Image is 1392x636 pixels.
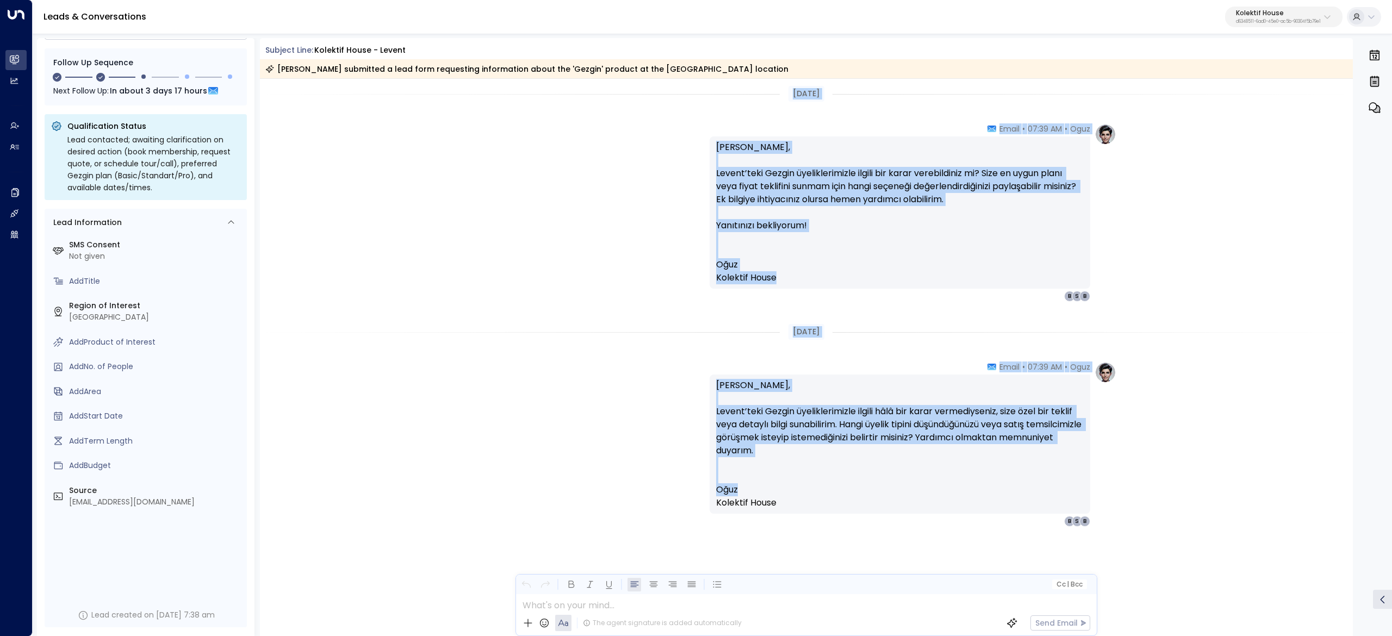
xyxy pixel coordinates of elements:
button: Redo [538,578,552,591]
div: [EMAIL_ADDRESS][DOMAIN_NAME] [69,496,243,508]
a: Leads & Conversations [43,10,146,23]
p: [PERSON_NAME], Levent’teki Gezgin üyeliklerimizle ilgili hâlâ bir karar vermediyseniz, size özel ... [716,379,1084,470]
div: AddBudget [69,460,243,471]
span: Email [999,123,1020,134]
p: d6348511-6ad0-45e0-ac5b-90304f5b79e1 [1236,20,1321,24]
span: • [1022,361,1025,372]
div: Kolektif House - Levent [314,45,406,56]
p: [PERSON_NAME], Levent’teki Gezgin üyeliklerimizle ilgili bir karar verebildiniz mi? Size en uygun... [716,141,1084,245]
div: AddNo. of People [69,361,243,372]
div: B [1064,516,1075,527]
p: Qualification Status [67,121,240,132]
span: Oguz [1070,123,1090,134]
span: In about 3 days 17 hours [110,85,207,97]
div: Not given [69,251,243,262]
span: Oğuz [716,258,738,271]
div: The agent signature is added automatically [583,618,742,628]
span: Cc Bcc [1056,581,1082,588]
span: Oğuz [716,483,738,496]
div: [DATE] [788,86,824,102]
span: Oguz [1070,361,1090,372]
div: Next Follow Up: [53,85,238,97]
span: • [1065,123,1067,134]
span: 07:39 AM [1028,361,1062,372]
div: S [1072,291,1083,302]
div: [GEOGRAPHIC_DATA] [69,311,243,323]
span: • [1022,123,1025,134]
span: Email [999,361,1020,372]
div: B [1079,516,1090,527]
div: B [1064,291,1075,302]
div: B [1079,291,1090,302]
div: AddTitle [69,276,243,287]
div: S [1072,516,1083,527]
span: | [1067,581,1069,588]
img: profile-logo.png [1095,123,1116,145]
div: Follow Up Sequence [53,57,238,68]
div: Lead Information [49,217,122,228]
div: AddTerm Length [69,435,243,447]
label: Region of Interest [69,300,243,311]
span: • [1065,361,1067,372]
div: Lead created on [DATE] 7:38 am [91,609,215,621]
label: SMS Consent [69,239,243,251]
button: Cc|Bcc [1052,579,1086,590]
span: Subject Line: [265,45,313,55]
div: Lead contacted; awaiting clarification on desired action (book membership, request quote, or sche... [67,134,240,194]
span: Kolektif House [716,271,776,284]
p: Kolektif House [1236,10,1321,16]
div: AddArea [69,386,243,397]
div: [PERSON_NAME] submitted a lead form requesting information about the 'Gezgin' product at the [GEO... [265,64,788,74]
span: Kolektif House [716,496,776,509]
label: Source [69,485,243,496]
div: AddStart Date [69,410,243,422]
button: Kolektif Housed6348511-6ad0-45e0-ac5b-90304f5b79e1 [1225,7,1343,27]
img: profile-logo.png [1095,361,1116,383]
span: 07:39 AM [1028,123,1062,134]
div: [DATE] [788,324,824,340]
button: Undo [519,578,533,591]
div: AddProduct of Interest [69,336,243,348]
